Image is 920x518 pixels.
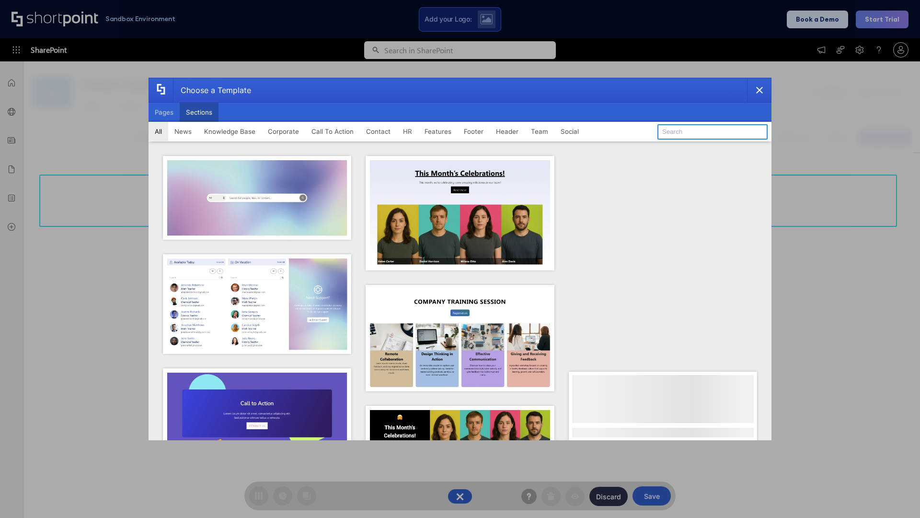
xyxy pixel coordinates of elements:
iframe: Chat Widget [872,472,920,518]
button: Features [418,122,458,141]
button: News [168,122,198,141]
button: Knowledge Base [198,122,262,141]
div: Choose a Template [173,78,251,102]
button: HR [397,122,418,141]
button: All [149,122,168,141]
button: Team [525,122,554,141]
button: Footer [458,122,490,141]
button: Social [554,122,585,141]
input: Search [657,124,768,140]
button: Contact [360,122,397,141]
button: Call To Action [305,122,360,141]
button: Corporate [262,122,305,141]
button: Header [490,122,525,141]
button: Sections [180,103,218,122]
button: Pages [149,103,180,122]
div: template selector [149,78,771,440]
